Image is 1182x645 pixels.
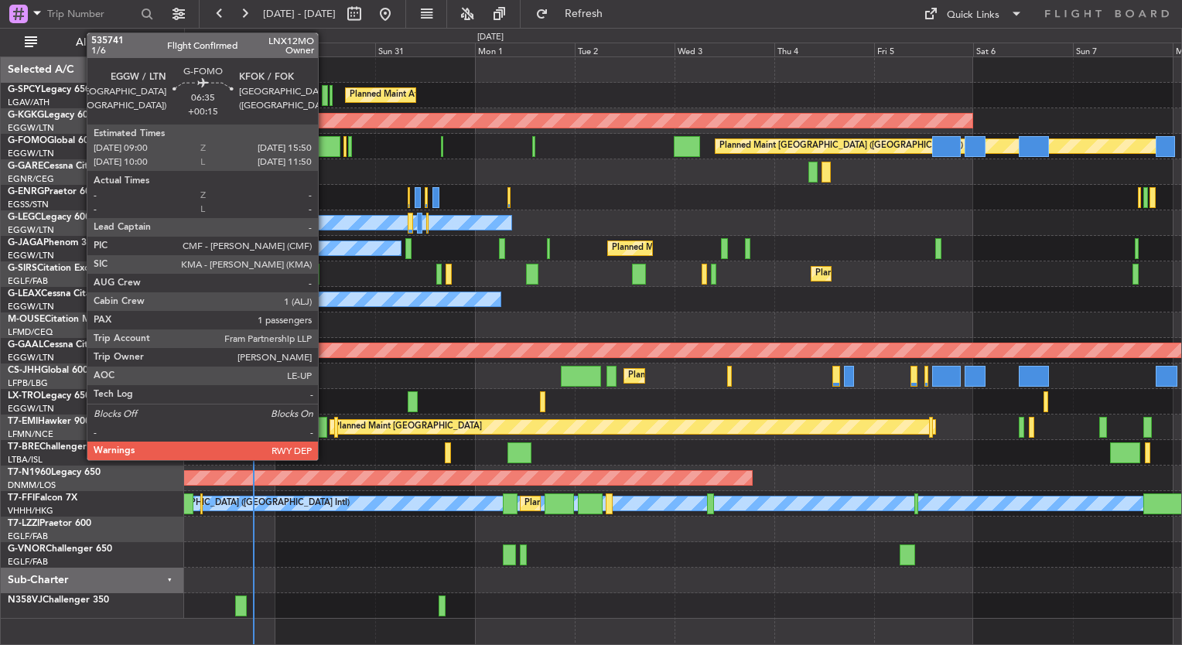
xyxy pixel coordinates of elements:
span: G-VNOR [8,544,46,554]
span: Refresh [552,9,617,19]
span: [DATE] - [DATE] [263,7,336,21]
span: G-SPCY [8,85,41,94]
a: G-GARECessna Citation XLS+ [8,162,135,171]
span: T7-BRE [8,442,39,452]
a: EGGW/LTN [8,148,54,159]
a: LTBA/ISL [8,454,43,466]
a: EGGW/LTN [8,122,54,134]
a: EGLF/FAB [8,531,48,542]
div: [PERSON_NAME][GEOGRAPHIC_DATA] ([GEOGRAPHIC_DATA] Intl) [80,492,350,515]
a: EGLF/FAB [8,556,48,568]
a: LFPB/LBG [8,377,48,389]
a: T7-LZZIPraetor 600 [8,519,91,528]
div: Wed 3 [675,43,774,56]
a: EGGW/LTN [8,250,54,261]
a: LX-TROLegacy 650 [8,391,91,401]
div: [DATE] [477,31,504,44]
a: EGNR/CEG [8,173,54,185]
div: Quick Links [947,8,999,23]
div: Sat 6 [973,43,1073,56]
div: Owner [229,211,255,234]
span: CS-JHH [8,366,41,375]
div: Planned Maint [GEOGRAPHIC_DATA] ([GEOGRAPHIC_DATA]) [815,262,1059,285]
span: G-LEAX [8,289,41,299]
a: LGAV/ATH [8,97,50,108]
span: T7-LZZI [8,519,39,528]
a: G-LEAXCessna Citation XLS [8,289,127,299]
div: Sun 31 [375,43,475,56]
div: Planned Maint [GEOGRAPHIC_DATA] ([GEOGRAPHIC_DATA]) [628,364,872,387]
div: Planned Maint [GEOGRAPHIC_DATA] ([GEOGRAPHIC_DATA]) [719,135,963,158]
a: G-ENRGPraetor 600 [8,187,96,196]
a: G-JAGAPhenom 300 [8,238,97,247]
div: Fri 29 [176,43,275,56]
a: T7-FFIFalcon 7X [8,493,77,503]
div: Thu 4 [774,43,874,56]
span: M-OUSE [8,315,45,324]
a: EGGW/LTN [8,403,54,415]
span: G-FOMO [8,136,47,145]
a: T7-BREChallenger 604 [8,442,106,452]
span: LX-TRO [8,391,41,401]
a: DNMM/LOS [8,479,56,491]
div: Tue 2 [575,43,675,56]
input: Trip Number [47,2,136,26]
div: Planned Maint Athens ([PERSON_NAME] Intl) [350,84,528,107]
div: Planned Maint [GEOGRAPHIC_DATA] [334,415,482,439]
span: G-LEGC [8,213,41,222]
div: Planned Maint [GEOGRAPHIC_DATA] ([GEOGRAPHIC_DATA] Intl) [524,492,783,515]
span: All Aircraft [40,37,163,48]
a: EGGW/LTN [8,301,54,312]
span: G-SIRS [8,264,37,273]
div: Fri 5 [874,43,974,56]
a: EGSS/STN [8,199,49,210]
a: G-VNORChallenger 650 [8,544,112,554]
a: G-SIRSCitation Excel [8,264,97,273]
a: T7-N1960Legacy 650 [8,468,101,477]
div: Mon 1 [475,43,575,56]
a: LFMD/CEQ [8,326,53,338]
button: All Aircraft [17,30,168,55]
span: G-GAAL [8,340,43,350]
span: T7-FFI [8,493,35,503]
span: T7-N1960 [8,468,51,477]
a: EGGW/LTN [8,224,54,236]
div: Sun 7 [1073,43,1173,56]
a: G-SPCYLegacy 650 [8,85,91,94]
span: N358VJ [8,596,43,605]
div: Planned Maint [GEOGRAPHIC_DATA] ([GEOGRAPHIC_DATA]) [612,237,856,260]
span: G-GARE [8,162,43,171]
a: LFMN/NCE [8,428,53,440]
button: Quick Links [916,2,1030,26]
a: N358VJChallenger 350 [8,596,109,605]
div: Owner Ibiza [252,237,299,260]
a: T7-EMIHawker 900XP [8,417,102,426]
a: G-FOMOGlobal 6000 [8,136,100,145]
button: Refresh [528,2,621,26]
span: G-ENRG [8,187,44,196]
a: M-OUSECitation Mustang [8,315,120,324]
a: VHHH/HKG [8,505,53,517]
span: T7-EMI [8,417,38,426]
a: CS-JHHGlobal 6000 [8,366,94,375]
div: [DATE] [187,31,214,44]
div: Sat 30 [275,43,375,56]
span: G-JAGA [8,238,43,247]
a: G-LEGCLegacy 600 [8,213,91,222]
a: G-KGKGLegacy 600 [8,111,94,120]
span: G-KGKG [8,111,44,120]
a: EGLF/FAB [8,275,48,287]
a: G-GAALCessna Citation XLS+ [8,340,135,350]
a: EGGW/LTN [8,352,54,363]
